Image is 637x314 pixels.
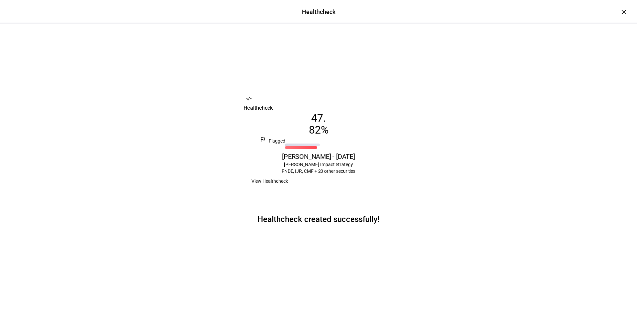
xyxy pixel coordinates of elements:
[311,112,323,124] span: 47
[244,174,296,188] button: View Healthcheck
[244,104,393,112] div: Healthcheck
[244,161,393,174] div: FNDE, IJR, CMF + 20 other securities
[309,124,321,136] span: 82
[251,174,288,188] span: View Healthcheck
[302,8,335,16] div: Healthcheck
[257,214,380,225] p: Healthcheck created successfully!
[246,95,252,102] mat-icon: vital_signs
[259,136,266,143] mat-icon: outlined_flag
[321,124,328,136] span: %
[618,7,629,17] div: ×
[269,138,285,144] span: Flagged
[323,112,326,124] span: .
[259,161,378,168] div: [PERSON_NAME] Impact Strategy
[244,152,393,161] div: [PERSON_NAME] - [DATE]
